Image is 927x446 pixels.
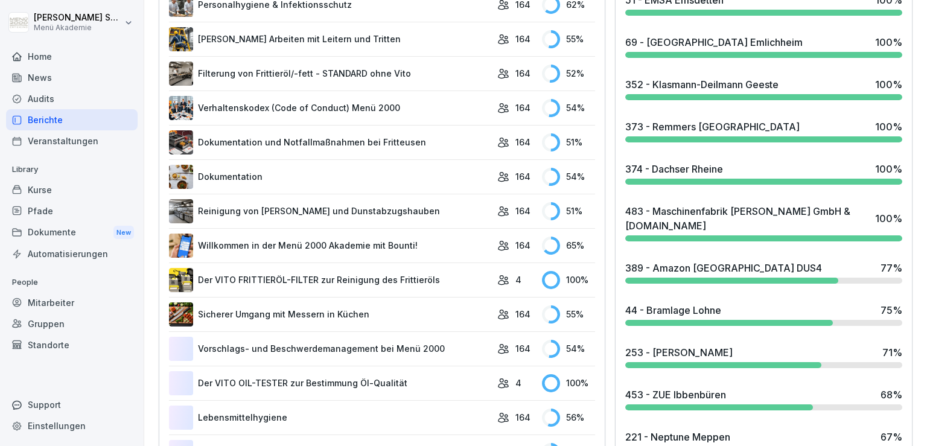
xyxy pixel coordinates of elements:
[625,261,822,275] div: 389 - Amazon [GEOGRAPHIC_DATA] DUS4
[169,165,193,189] img: jg117puhp44y4en97z3zv7dk.png
[625,35,803,49] div: 69 - [GEOGRAPHIC_DATA] Emlichheim
[34,13,122,23] p: [PERSON_NAME] Schepers
[881,261,902,275] div: 77 %
[542,409,595,427] div: 56 %
[542,99,595,117] div: 54 %
[515,67,530,80] p: 164
[542,374,595,392] div: 100 %
[542,237,595,255] div: 65 %
[542,30,595,48] div: 55 %
[875,35,902,49] div: 100 %
[113,226,134,240] div: New
[6,273,138,292] p: People
[625,345,733,360] div: 253 - [PERSON_NAME]
[881,430,902,444] div: 67 %
[169,234,491,258] a: Willkommen in der Menü 2000 Akademie mit Bounti!
[169,96,491,120] a: Verhaltenskodex (Code of Conduct) Menü 2000
[6,415,138,436] a: Einstellungen
[6,200,138,221] a: Pfade
[169,268,491,292] a: Der VITO FRITTIERÖL-FILTER zur Reinigung des Frittieröls
[620,298,907,331] a: 44 - Bramlage Lohne75%
[6,334,138,355] a: Standorte
[515,308,530,320] p: 164
[625,303,721,317] div: 44 - Bramlage Lohne
[875,119,902,134] div: 100 %
[6,221,138,244] div: Dokumente
[6,160,138,179] p: Library
[6,243,138,264] a: Automatisierungen
[620,340,907,373] a: 253 - [PERSON_NAME]71%
[620,72,907,105] a: 352 - Klasmann-Deilmann Geeste100%
[169,371,491,395] a: Der VITO OIL-TESTER zur Bestimmung Öl-Qualität
[515,136,530,148] p: 164
[6,394,138,415] div: Support
[515,411,530,424] p: 164
[34,24,122,32] p: Menü Akademie
[515,342,530,355] p: 164
[6,88,138,109] a: Audits
[6,179,138,200] a: Kurse
[169,406,491,430] a: Lebensmittelhygiene
[169,130,491,155] a: Dokumentation und Notfallmaßnahmen bei Fritteusen
[515,205,530,217] p: 164
[6,109,138,130] a: Berichte
[625,77,779,92] div: 352 - Klasmann-Deilmann Geeste
[875,162,902,176] div: 100 %
[169,165,491,189] a: Dokumentation
[542,202,595,220] div: 51 %
[169,27,491,51] a: [PERSON_NAME] Arbeiten mit Leitern und Tritten
[6,46,138,67] a: Home
[169,268,193,292] img: lxawnajjsce9vyoprlfqagnf.png
[625,204,869,233] div: 483 - Maschinenfabrik [PERSON_NAME] GmbH & [DOMAIN_NAME]
[169,199,491,223] a: Reinigung von [PERSON_NAME] und Dunstabzugshauben
[6,67,138,88] a: News
[625,430,730,444] div: 221 - Neptune Meppen
[169,337,491,361] a: Vorschlags- und Beschwerdemanagement bei Menü 2000
[625,119,800,134] div: 373 - Remmers [GEOGRAPHIC_DATA]
[875,77,902,92] div: 100 %
[542,340,595,358] div: 54 %
[875,211,902,226] div: 100 %
[6,221,138,244] a: DokumenteNew
[515,101,530,114] p: 164
[6,292,138,313] a: Mitarbeiter
[542,271,595,289] div: 100 %
[169,302,491,327] a: Sicherer Umgang mit Messern in Küchen
[515,273,521,286] p: 4
[881,303,902,317] div: 75 %
[620,383,907,415] a: 453 - ZUE Ibbenbüren68%
[515,170,530,183] p: 164
[882,345,902,360] div: 71 %
[169,302,193,327] img: bnqppd732b90oy0z41dk6kj2.png
[620,199,907,246] a: 483 - Maschinenfabrik [PERSON_NAME] GmbH & [DOMAIN_NAME]100%
[542,305,595,323] div: 55 %
[625,162,723,176] div: 374 - Dachser Rheine
[169,96,193,120] img: hh3kvobgi93e94d22i1c6810.png
[542,168,595,186] div: 54 %
[515,239,530,252] p: 164
[881,387,902,402] div: 68 %
[169,27,193,51] img: v7bxruicv7vvt4ltkcopmkzf.png
[620,256,907,288] a: 389 - Amazon [GEOGRAPHIC_DATA] DUS477%
[169,199,193,223] img: mfnj94a6vgl4cypi86l5ezmw.png
[169,62,193,86] img: lnrteyew03wyeg2dvomajll7.png
[169,234,193,258] img: xh3bnih80d1pxcetv9zsuevg.png
[620,157,907,190] a: 374 - Dachser Rheine100%
[515,33,530,45] p: 164
[620,115,907,147] a: 373 - Remmers [GEOGRAPHIC_DATA]100%
[6,130,138,151] a: Veranstaltungen
[515,377,521,389] p: 4
[625,387,726,402] div: 453 - ZUE Ibbenbüren
[6,313,138,334] a: Gruppen
[542,133,595,151] div: 51 %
